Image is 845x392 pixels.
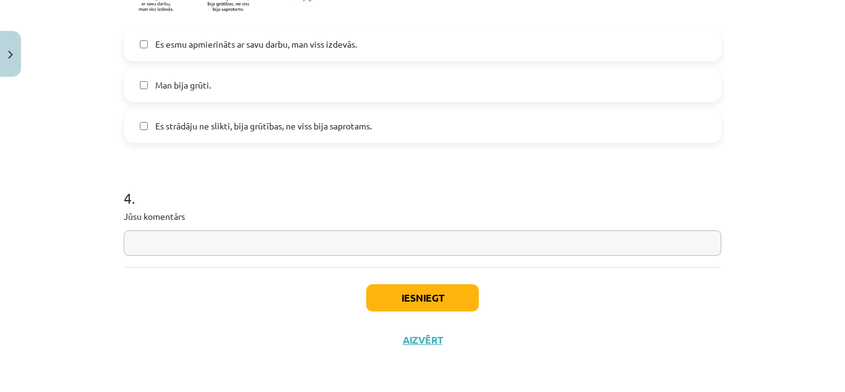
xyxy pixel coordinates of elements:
[155,79,211,92] span: Man bija grūti.
[124,168,721,206] h1: 4 .
[8,51,13,59] img: icon-close-lesson-0947bae3869378f0d4975bcd49f059093ad1ed9edebbc8119c70593378902aed.svg
[140,40,148,48] input: Es esmu apmierināts ar savu darbu, man viss izdevās.
[140,122,148,130] input: Es strādāju ne slikti, bija grūtības, ne viss bija saprotams.
[366,284,479,311] button: Iesniegt
[155,38,357,51] span: Es esmu apmierināts ar savu darbu, man viss izdevās.
[399,334,446,346] button: Aizvērt
[124,210,721,223] p: Jūsu komentārs
[140,81,148,89] input: Man bija grūti.
[155,120,372,133] span: Es strādāju ne slikti, bija grūtības, ne viss bija saprotams.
